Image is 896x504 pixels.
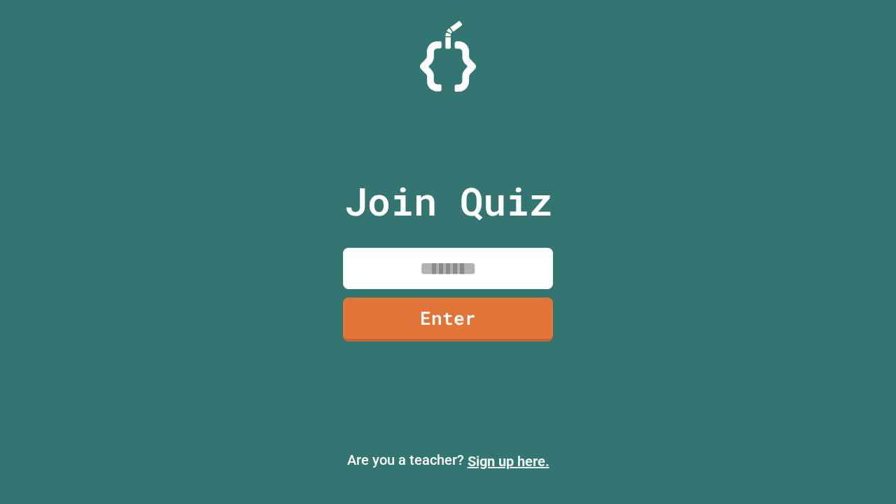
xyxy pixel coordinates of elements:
p: Join Quiz [344,172,552,230]
iframe: chat widget [837,448,882,490]
a: Sign up here. [468,453,549,470]
a: Enter [343,297,553,342]
p: Are you a teacher? [11,449,885,472]
iframe: chat widget [780,387,882,447]
img: Logo.svg [420,21,476,92]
